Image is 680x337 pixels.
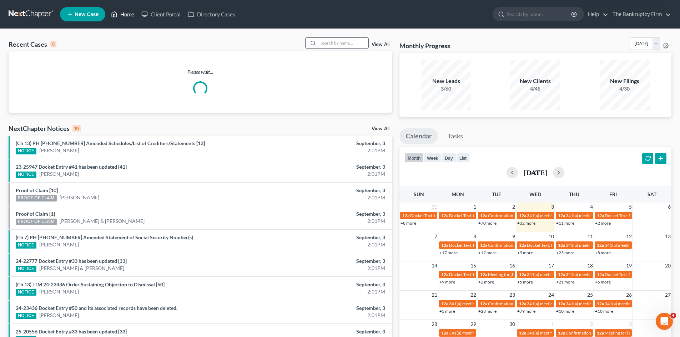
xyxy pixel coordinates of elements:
[16,234,193,240] a: (Ch 7) PH [PHONE_NUMBER] Amended Statement of Social Security Number(s)
[16,328,127,335] a: 25-20556 Docket Entry #33 has been updated [33]
[609,191,617,197] span: Fri
[75,12,99,17] span: New Case
[456,153,470,163] button: list
[424,153,442,163] button: week
[589,203,594,211] span: 4
[372,42,389,47] a: View All
[16,187,58,193] a: Proof of Claim [10]
[39,288,79,295] a: [PERSON_NAME]
[527,272,596,277] span: 341(a) meeting for [PERSON_NAME]
[39,170,79,178] a: [PERSON_NAME]
[267,170,385,178] div: 2:01PM
[527,242,629,248] span: Docket Text: for [PERSON_NAME] & [PERSON_NAME]
[267,218,385,225] div: 2:01PM
[556,250,574,255] a: +23 more
[558,330,565,336] span: 12a
[439,250,458,255] a: +17 more
[510,85,560,92] div: 4/45
[267,281,385,288] div: September, 3
[550,320,555,328] span: 1
[267,140,385,147] div: September, 3
[529,191,541,197] span: Wed
[318,38,368,48] input: Search by name...
[519,330,526,336] span: 12a
[625,261,633,270] span: 19
[566,301,635,306] span: 341(a) meeting for [PERSON_NAME]
[16,195,57,201] div: PROOF OF CLAIM
[595,308,613,314] a: +10 more
[648,191,656,197] span: Sat
[488,301,569,306] span: Confirmation hearing for [PERSON_NAME]
[519,213,526,218] span: 12a
[16,313,36,319] div: NOTICE
[267,257,385,265] div: September, 3
[16,258,127,264] a: 24-22777 Docket Entry #33 has been updated [33]
[267,305,385,312] div: September, 3
[600,85,650,92] div: 4/30
[452,191,464,197] span: Mon
[72,125,81,132] div: 10
[441,242,448,248] span: 12a
[478,220,497,226] a: +70 more
[524,169,547,176] h2: [DATE]
[586,232,594,241] span: 11
[442,153,456,163] button: day
[527,213,596,218] span: 341(a) meeting for [PERSON_NAME]
[597,242,604,248] span: 12a
[431,203,438,211] span: 31
[597,272,604,277] span: 12a
[372,126,389,131] a: View All
[558,301,565,306] span: 12a
[507,7,572,21] input: Search by name...
[478,308,497,314] a: +28 more
[421,77,471,85] div: New Leads
[556,220,574,226] a: +11 more
[60,194,99,201] a: [PERSON_NAME]
[566,242,635,248] span: 341(a) meeting for [PERSON_NAME]
[480,272,487,277] span: 12a
[586,291,594,299] span: 25
[512,203,516,211] span: 2
[664,261,671,270] span: 20
[628,203,633,211] span: 5
[517,250,533,255] a: +9 more
[414,191,424,197] span: Sun
[267,265,385,272] div: 2:01PM
[595,220,611,226] a: +2 more
[39,241,79,248] a: [PERSON_NAME]
[556,279,574,285] a: +21 more
[558,213,565,218] span: 12a
[267,328,385,335] div: September, 3
[267,147,385,154] div: 2:01PM
[267,312,385,319] div: 2:01PM
[267,234,385,241] div: September, 3
[16,242,36,249] div: NOTICE
[548,232,555,241] span: 10
[470,261,477,270] span: 15
[558,272,565,277] span: 12a
[550,203,555,211] span: 3
[519,242,526,248] span: 12a
[449,242,513,248] span: Docket Text: for [PERSON_NAME]
[584,8,608,21] a: Help
[558,242,565,248] span: 12a
[449,330,518,336] span: 341(a) meeting for [PERSON_NAME]
[605,213,669,218] span: Docket Text: for [PERSON_NAME]
[509,291,516,299] span: 23
[39,265,124,272] a: [PERSON_NAME] & [PERSON_NAME]
[510,77,560,85] div: New Clients
[519,272,526,277] span: 12a
[656,313,673,330] iframe: Intercom live chat
[410,213,474,218] span: Docket Text: for [PERSON_NAME]
[625,232,633,241] span: 12
[439,308,455,314] a: +3 more
[441,272,448,277] span: 12a
[470,320,477,328] span: 29
[267,187,385,194] div: September, 3
[16,164,127,170] a: 23-25947 Docket Entry #41 has been updated [41]
[597,213,604,218] span: 12a
[267,163,385,170] div: September, 3
[441,128,469,144] a: Tasks
[589,320,594,328] span: 2
[16,148,36,154] div: NOTICE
